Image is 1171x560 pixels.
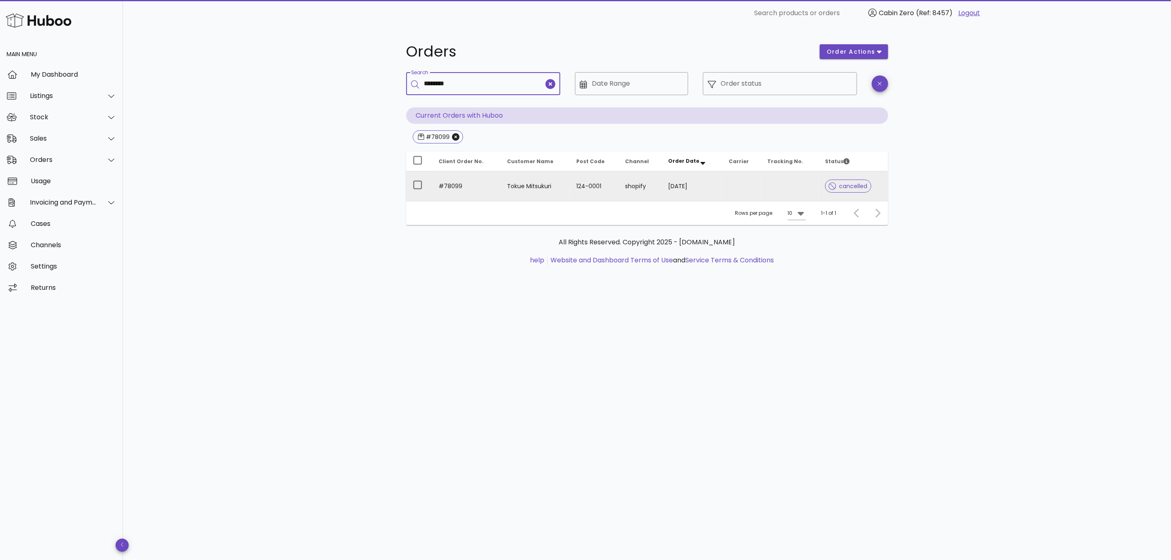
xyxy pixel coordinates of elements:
[424,133,450,141] div: #78099
[406,44,810,59] h1: Orders
[821,209,837,217] div: 1-1 of 1
[548,255,774,265] li: and
[31,284,116,291] div: Returns
[413,237,882,247] p: All Rights Reserved. Copyright 2025 - [DOMAIN_NAME]
[31,220,116,228] div: Cases
[662,171,722,201] td: [DATE]
[668,157,699,164] span: Order Date
[570,171,618,201] td: 124-0001
[452,133,459,141] button: Close
[546,79,555,89] button: clear icon
[500,171,570,201] td: Tokue Mitsukuri
[432,171,500,201] td: #78099
[570,152,618,171] th: Post Code
[406,107,888,124] p: Current Orders with Huboo
[916,8,953,18] span: (Ref: 8457)
[735,201,806,225] div: Rows per page:
[439,158,484,165] span: Client Order No.
[30,198,97,206] div: Invoicing and Payments
[30,156,97,164] div: Orders
[432,152,500,171] th: Client Order No.
[6,11,71,29] img: Huboo Logo
[819,152,888,171] th: Status
[500,152,570,171] th: Customer Name
[685,255,774,265] a: Service Terms & Conditions
[788,207,806,220] div: 10Rows per page:
[530,255,544,265] a: help
[31,262,116,270] div: Settings
[829,183,868,189] span: cancelled
[550,255,673,265] a: Website and Dashboard Terms of Use
[879,8,914,18] span: Cabin Zero
[662,152,722,171] th: Order Date: Sorted descending. Activate to remove sorting.
[729,158,749,165] span: Carrier
[411,70,428,76] label: Search
[577,158,605,165] span: Post Code
[788,209,793,217] div: 10
[768,158,804,165] span: Tracking No.
[625,158,649,165] span: Channel
[30,92,97,100] div: Listings
[618,152,662,171] th: Channel
[30,113,97,121] div: Stock
[31,177,116,185] div: Usage
[820,44,888,59] button: order actions
[826,48,875,56] span: order actions
[31,71,116,78] div: My Dashboard
[761,152,819,171] th: Tracking No.
[958,8,980,18] a: Logout
[31,241,116,249] div: Channels
[30,134,97,142] div: Sales
[618,171,662,201] td: shopify
[722,152,761,171] th: Carrier
[825,158,850,165] span: Status
[507,158,553,165] span: Customer Name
